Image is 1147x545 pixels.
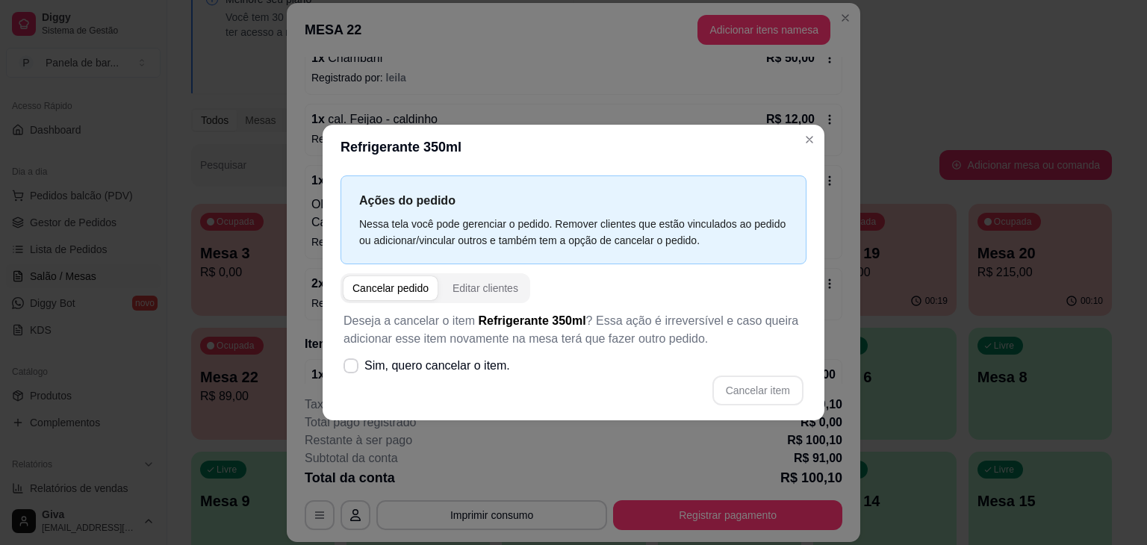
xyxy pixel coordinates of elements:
p: Ações do pedido [359,191,788,210]
div: Nessa tela você pode gerenciar o pedido. Remover clientes que estão vinculados ao pedido ou adici... [359,216,788,249]
span: Refrigerante 350ml [479,314,586,327]
div: Cancelar pedido [352,281,429,296]
header: Refrigerante 350ml [323,125,824,169]
button: Close [798,128,821,152]
span: Sim, quero cancelar o item. [364,357,510,375]
p: Deseja a cancelar o item ? Essa ação é irreversível e caso queira adicionar esse item novamente n... [344,312,803,348]
div: Editar clientes [453,281,518,296]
